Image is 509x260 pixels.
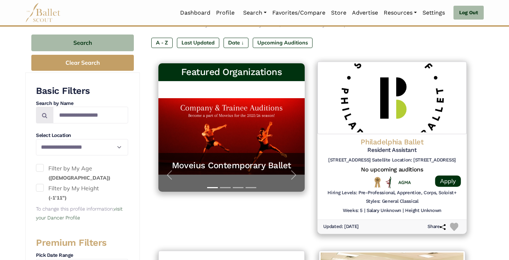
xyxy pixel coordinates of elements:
[36,237,128,249] h3: Premium Filters
[323,166,461,173] h5: No upcoming auditions
[31,55,134,71] button: Clear Search
[53,107,128,123] input: Search by names...
[177,5,213,20] a: Dashboard
[318,62,467,134] img: Logo
[36,164,128,182] label: Filter by My Age
[453,6,484,20] a: Log Out
[31,35,134,51] button: Search
[224,38,248,48] label: Date ↓
[328,5,349,20] a: Store
[386,176,391,188] img: All
[323,157,461,163] h6: [STREET_ADDRESS] Satellite Location: [STREET_ADDRESS]
[323,137,461,147] h4: Philadelphia Ballet
[233,184,243,192] button: Slide 3
[381,5,420,20] a: Resources
[343,207,363,213] h6: Weeks: 5
[367,207,401,213] h6: Salary Unknown
[435,175,461,187] a: Apply
[36,252,128,259] h4: Pick Date Range
[373,176,382,188] img: National
[151,38,173,48] label: A - Z
[398,180,410,185] img: Union
[405,207,441,213] h6: Height Unknown
[364,207,365,213] h6: |
[36,184,128,202] label: Filter by My Height
[36,206,122,221] small: To change this profile information,
[420,5,448,20] a: Settings
[48,195,67,201] small: (-1'11")
[36,132,128,139] h4: Select Location
[177,38,219,48] label: Last Updated
[327,190,456,196] h6: Hiring Levels: Pre-Professional, Apprentice, Corps, Soloist+
[213,5,237,20] a: Profile
[403,207,404,213] h6: |
[164,66,299,78] h3: Featured Organizations
[220,184,231,192] button: Slide 2
[323,147,461,154] h5: Resident Assistant
[48,175,110,181] small: ([DEMOGRAPHIC_DATA])
[166,160,298,171] a: Moveius Contemporary Ballet
[240,5,269,20] a: Search
[349,5,381,20] a: Advertise
[427,224,446,230] h6: Share
[253,38,313,48] label: Upcoming Auditions
[323,224,359,230] h6: Updated: [DATE]
[366,198,419,205] h6: Styles: General Classical
[207,184,218,192] button: Slide 1
[36,100,128,107] h4: Search by Name
[36,85,128,97] h3: Basic Filters
[246,184,256,192] button: Slide 4
[269,5,328,20] a: Favorites/Compare
[450,223,458,231] img: Heart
